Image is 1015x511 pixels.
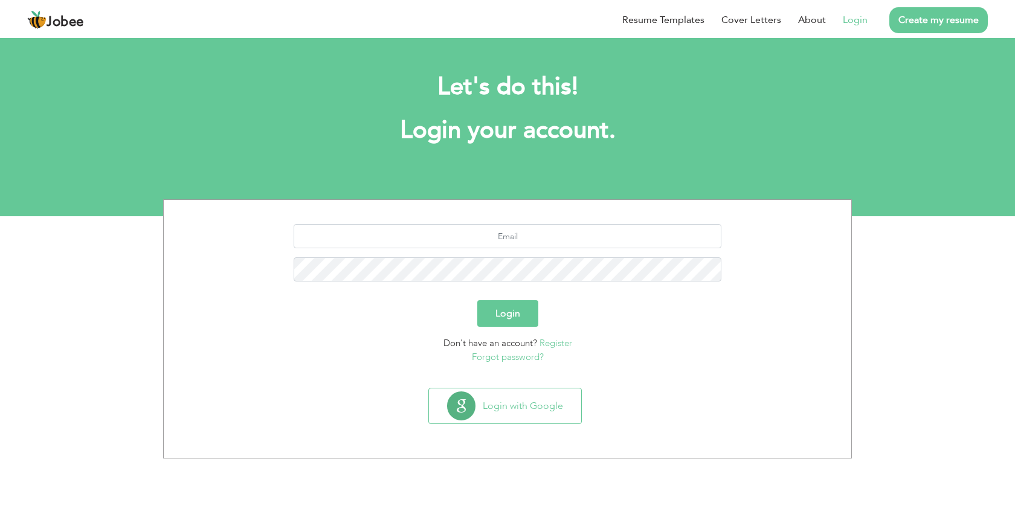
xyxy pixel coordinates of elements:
a: Resume Templates [622,13,704,27]
a: Register [540,337,572,349]
input: Email [294,224,722,248]
span: Jobee [47,16,84,29]
a: Jobee [27,10,84,30]
button: Login with Google [429,388,581,423]
h2: Let's do this! [181,71,834,103]
h1: Login your account. [181,115,834,146]
a: About [798,13,826,27]
button: Login [477,300,538,327]
a: Login [843,13,868,27]
a: Create my resume [889,7,988,33]
a: Cover Letters [721,13,781,27]
span: Don't have an account? [443,337,537,349]
img: jobee.io [27,10,47,30]
a: Forgot password? [472,351,544,363]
